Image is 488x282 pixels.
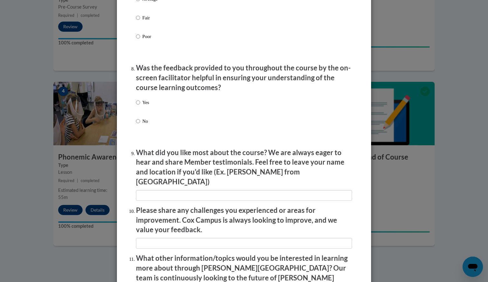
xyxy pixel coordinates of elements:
input: Poor [136,33,140,40]
p: Was the feedback provided to you throughout the course by the on-screen facilitator helpful in en... [136,63,352,92]
p: No [142,118,149,125]
input: Fair [136,14,140,21]
p: Fair [142,14,160,21]
p: Please share any challenges you experienced or areas for improvement. Cox Campus is always lookin... [136,206,352,235]
p: What did you like most about the course? We are always eager to hear and share Member testimonial... [136,148,352,187]
input: Yes [136,99,140,106]
input: No [136,118,140,125]
p: Yes [142,99,149,106]
p: Poor [142,33,160,40]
